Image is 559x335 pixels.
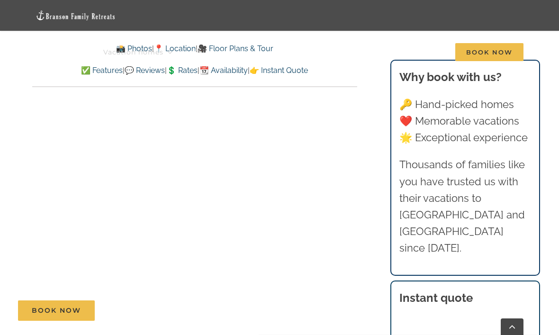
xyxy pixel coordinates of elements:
[103,49,163,55] span: Vacation homes
[404,49,434,55] span: Contact
[103,37,172,68] a: Vacation homes
[103,37,523,68] nav: Main Menu Sticky
[351,49,374,55] span: About
[404,37,434,68] a: Contact
[194,49,241,55] span: Things to do
[399,156,531,256] p: Thousands of families like you have trusted us with their vacations to [GEOGRAPHIC_DATA] and [GEO...
[36,10,116,21] img: Branson Family Retreats Logo
[199,66,248,75] a: 📆 Availability
[351,37,383,68] a: About
[81,66,123,75] a: ✅ Features
[271,37,330,68] a: Deals & More
[399,69,531,86] h3: Why book with us?
[167,66,198,75] a: 💲 Rates
[399,291,473,305] strong: Instant quote
[455,43,523,61] span: Book Now
[250,66,308,75] a: 👉 Instant Quote
[32,64,357,77] p: | | | |
[271,49,321,55] span: Deals & More
[194,37,250,68] a: Things to do
[399,96,531,146] p: 🔑 Hand-picked homes ❤️ Memorable vacations 🌟 Exceptional experience
[125,66,165,75] a: 💬 Reviews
